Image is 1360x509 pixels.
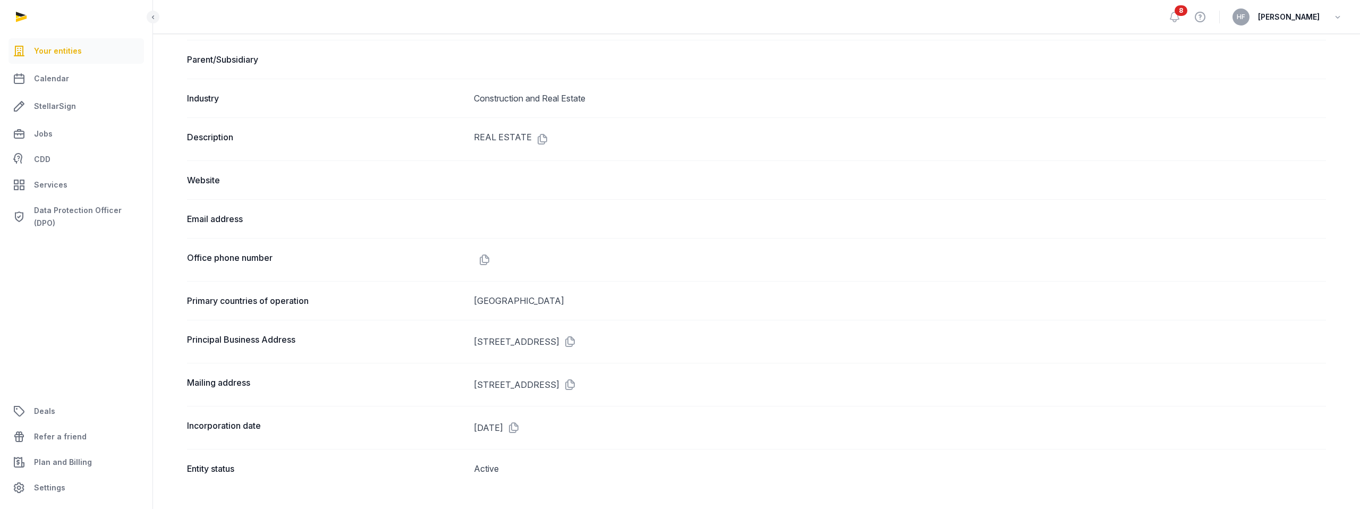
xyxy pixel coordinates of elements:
dt: Description [187,131,465,148]
a: Settings [8,475,144,500]
span: Refer a friend [34,430,87,443]
dt: Mailing address [187,376,465,393]
a: Calendar [8,66,144,91]
a: Deals [8,398,144,424]
dd: REAL ESTATE [474,131,1326,148]
a: Data Protection Officer (DPO) [8,200,144,234]
span: Calendar [34,72,69,85]
dt: Entity status [187,462,465,475]
a: Services [8,172,144,198]
dt: Email address [187,213,465,225]
span: Deals [34,405,55,418]
span: Your entities [34,45,82,57]
span: Services [34,179,67,191]
a: Jobs [8,121,144,147]
dt: Industry [187,92,465,105]
a: Refer a friend [8,424,144,449]
span: CDD [34,153,50,166]
dt: Primary countries of operation [187,294,465,307]
dt: Website [187,174,465,186]
dd: [DATE] [474,419,1326,436]
dt: Parent/Subsidiary [187,53,465,66]
dd: Active [474,462,1326,475]
a: Plan and Billing [8,449,144,475]
dd: [STREET_ADDRESS] [474,376,1326,393]
span: Settings [34,481,65,494]
span: 8 [1175,5,1187,16]
span: [PERSON_NAME] [1258,11,1320,23]
a: StellarSign [8,94,144,119]
dt: Incorporation date [187,419,465,436]
iframe: Chat Widget [1307,458,1360,509]
span: Plan and Billing [34,456,92,469]
button: HF [1232,9,1249,26]
span: Jobs [34,128,53,140]
dd: [GEOGRAPHIC_DATA] [474,294,1326,307]
dd: [STREET_ADDRESS] [474,333,1326,350]
dt: Office phone number [187,251,465,268]
a: Your entities [8,38,144,64]
span: StellarSign [34,100,76,113]
span: HF [1237,14,1245,20]
dd: Construction and Real Estate [474,92,1326,105]
dt: Principal Business Address [187,333,465,350]
span: Data Protection Officer (DPO) [34,204,140,230]
a: CDD [8,149,144,170]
